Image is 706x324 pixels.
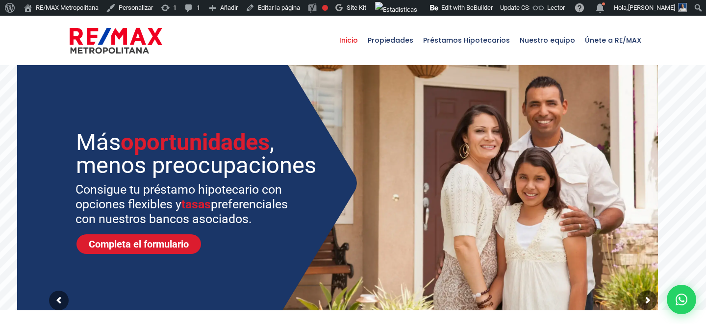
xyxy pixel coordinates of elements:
div: Frase clave objetivo no establecida [322,5,328,11]
sr7-txt: Consigue tu préstamo hipotecario con opciones flexibles y preferenciales con nuestros bancos asoc... [76,182,301,226]
a: RE/MAX Metropolitana [70,16,162,65]
img: Visitas de 48 horas. Haz clic para ver más estadísticas del sitio. [375,2,417,18]
a: Únete a RE/MAX [580,16,646,65]
a: Propiedades [363,16,418,65]
span: [PERSON_NAME] [628,4,675,11]
a: Préstamos Hipotecarios [418,16,515,65]
span: oportunidades [121,128,270,155]
span: Site Kit [347,4,366,11]
img: remax-metropolitana-logo [70,26,162,55]
span: Préstamos Hipotecarios [418,25,515,55]
span: tasas [181,197,211,211]
sr7-txt: Más , menos preocupaciones [76,130,320,176]
a: Completa el formulario [76,234,201,254]
a: Inicio [334,16,363,65]
span: Nuestro equipo [515,25,580,55]
a: Nuestro equipo [515,16,580,65]
span: Inicio [334,25,363,55]
span: Propiedades [363,25,418,55]
span: Únete a RE/MAX [580,25,646,55]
